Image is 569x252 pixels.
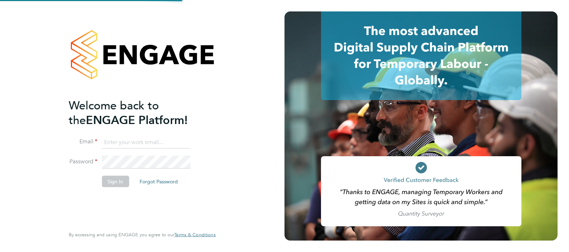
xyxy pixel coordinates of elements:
button: Forgot Password [134,176,184,187]
label: Email [69,138,97,145]
input: Enter your work email... [102,136,190,149]
h2: ENGAGE Platform! [69,98,208,127]
span: Welcome back to the [69,98,159,127]
label: Password [69,158,97,165]
a: Terms & Conditions [174,232,215,238]
span: By accessing and using ENGAGE you agree to our [69,232,215,238]
button: Sign In [102,176,129,187]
